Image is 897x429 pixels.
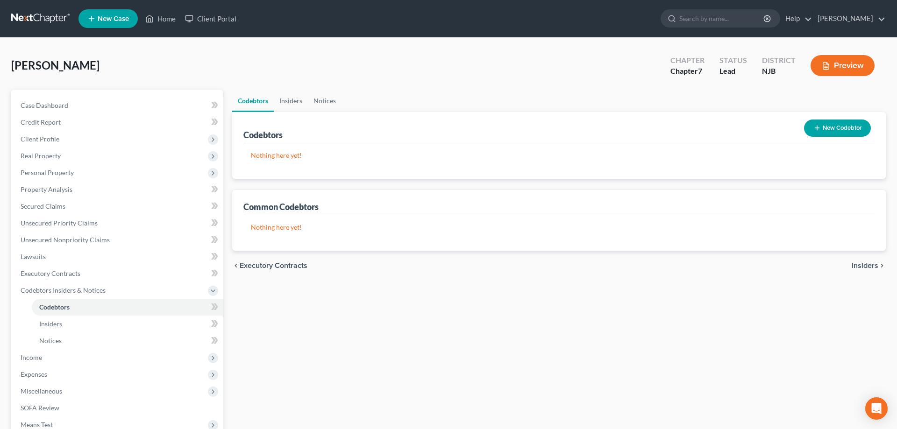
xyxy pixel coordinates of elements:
[251,151,867,160] p: Nothing here yet!
[274,90,308,112] a: Insiders
[21,387,62,395] span: Miscellaneous
[21,421,53,429] span: Means Test
[21,185,72,193] span: Property Analysis
[308,90,342,112] a: Notices
[21,253,46,260] span: Lawsuits
[232,262,240,269] i: chevron_left
[719,66,747,77] div: Lead
[32,332,223,349] a: Notices
[13,198,223,215] a: Secured Claims
[21,101,68,109] span: Case Dashboard
[21,286,106,294] span: Codebtors Insiders & Notices
[21,370,47,378] span: Expenses
[21,135,59,143] span: Client Profile
[878,262,886,269] i: chevron_right
[670,55,705,66] div: Chapter
[781,10,812,27] a: Help
[32,316,223,332] a: Insiders
[141,10,180,27] a: Home
[762,66,796,77] div: NJB
[670,66,705,77] div: Chapter
[232,90,274,112] a: Codebtors
[180,10,241,27] a: Client Portal
[98,15,129,22] span: New Case
[13,97,223,114] a: Case Dashboard
[21,169,74,176] span: Personal Property
[865,397,888,420] div: Open Intercom Messenger
[243,129,283,141] div: Codebtors
[719,55,747,66] div: Status
[679,10,765,27] input: Search by name...
[21,236,110,244] span: Unsecured Nonpriority Claims
[13,181,223,198] a: Property Analysis
[21,152,61,160] span: Real Property
[39,320,62,328] span: Insiders
[32,299,223,316] a: Codebtors
[21,118,61,126] span: Credit Report
[21,353,42,361] span: Income
[804,120,871,137] button: New Codebtor
[813,10,885,27] a: [PERSON_NAME]
[852,262,886,269] button: Insiders chevron_right
[39,303,70,311] span: Codebtors
[240,262,307,269] span: Executory Contracts
[21,269,80,277] span: Executory Contracts
[13,232,223,248] a: Unsecured Nonpriority Claims
[13,265,223,282] a: Executory Contracts
[232,262,307,269] button: chevron_left Executory Contracts
[811,55,875,76] button: Preview
[39,337,62,345] span: Notices
[21,202,65,210] span: Secured Claims
[13,400,223,416] a: SOFA Review
[21,404,59,412] span: SOFA Review
[243,201,319,212] div: Common Codebtors
[11,58,100,72] span: [PERSON_NAME]
[698,66,702,75] span: 7
[13,114,223,131] a: Credit Report
[852,262,878,269] span: Insiders
[251,223,867,232] p: Nothing here yet!
[762,55,796,66] div: District
[13,215,223,232] a: Unsecured Priority Claims
[13,248,223,265] a: Lawsuits
[21,219,98,227] span: Unsecured Priority Claims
